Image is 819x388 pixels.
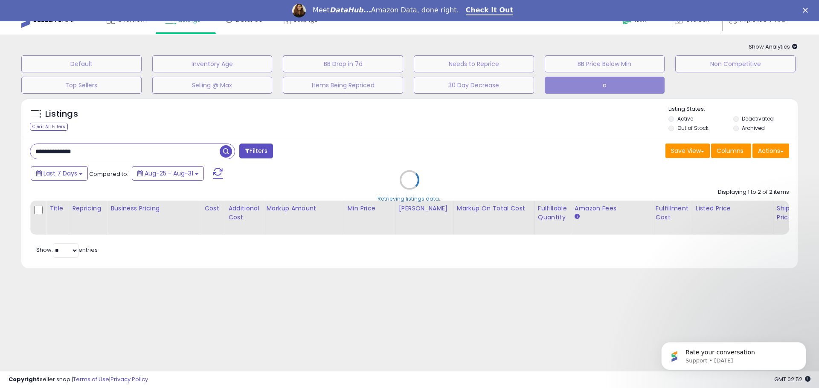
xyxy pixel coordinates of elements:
img: Profile image for Georgie [292,4,306,17]
iframe: Intercom notifications message [648,324,819,384]
button: BB Price Below Min [545,55,665,72]
button: Selling @ Max [152,77,273,94]
i: DataHub... [330,6,371,14]
button: Default [21,55,142,72]
div: Meet Amazon Data, done right. [313,6,459,14]
a: Privacy Policy [110,375,148,383]
div: Retrieving listings data.. [378,195,441,202]
button: Non Competitive [675,55,796,72]
button: Inventory Age [152,55,273,72]
a: Terms of Use [73,375,109,383]
button: o [545,77,665,94]
a: Check It Out [466,6,514,15]
button: Needs to Reprice [414,55,534,72]
button: BB Drop in 7d [283,55,403,72]
div: seller snap | | [9,376,148,384]
span: Show Analytics [749,43,798,51]
a: Hi [PERSON_NAME] [729,15,797,34]
div: Close [803,8,811,13]
strong: Copyright [9,375,40,383]
button: Top Sellers [21,77,142,94]
button: 30 Day Decrease [414,77,534,94]
button: Items Being Repriced [283,77,403,94]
